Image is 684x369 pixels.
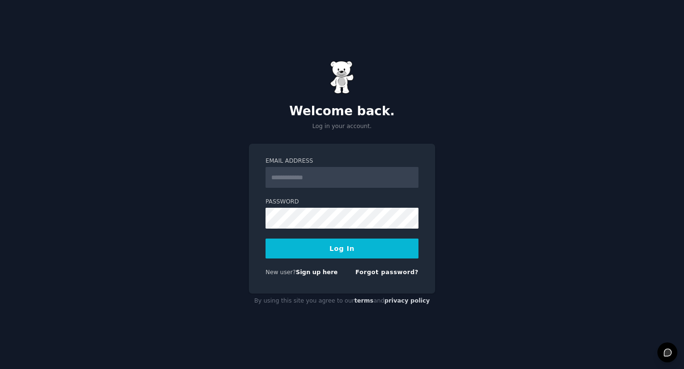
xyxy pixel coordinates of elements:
span: New user? [266,269,296,276]
h2: Welcome back. [249,104,435,119]
a: privacy policy [384,297,430,304]
a: terms [354,297,373,304]
div: By using this site you agree to our and [249,294,435,309]
button: Log In [266,239,418,258]
a: Forgot password? [355,269,418,276]
label: Email Address [266,157,418,166]
label: Password [266,198,418,206]
p: Log in your account. [249,122,435,131]
img: Gummy Bear [330,61,354,94]
a: Sign up here [296,269,338,276]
